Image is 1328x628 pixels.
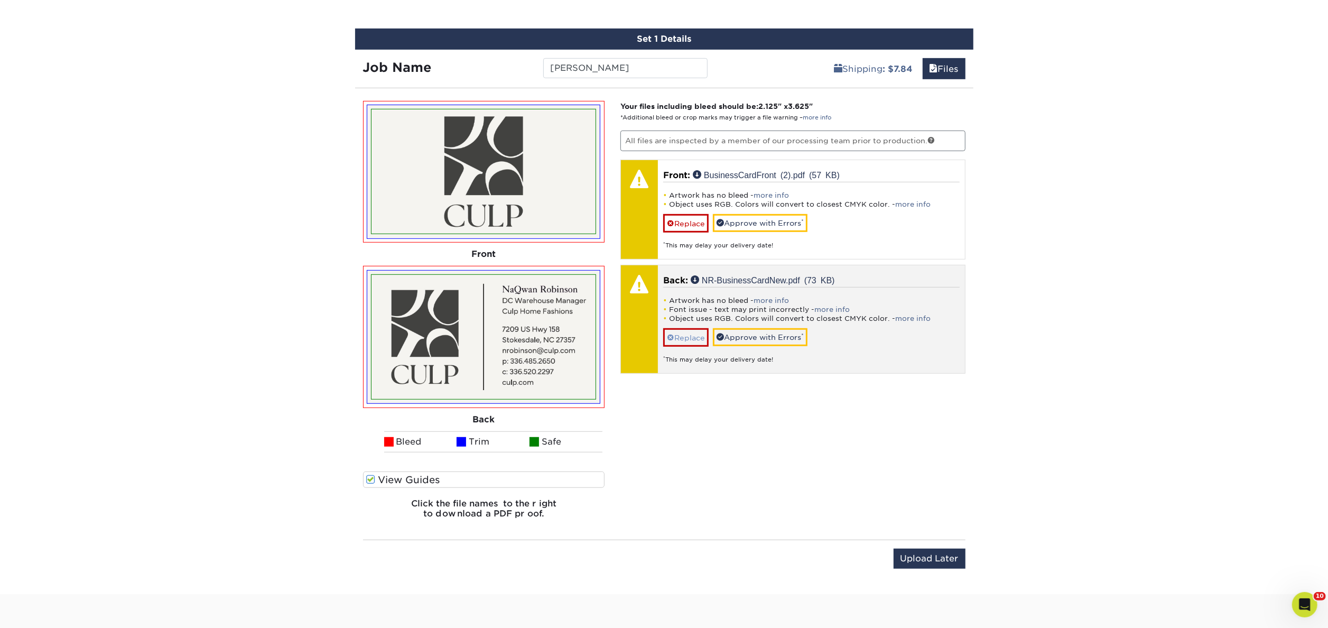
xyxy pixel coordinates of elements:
a: Shipping: $7.84 [828,58,920,79]
span: Back: [663,275,688,285]
p: All files are inspected by a member of our processing team prior to production. [620,131,965,151]
a: BusinessCardFront (2).pdf (57 KB) [693,170,840,179]
span: 10 [1314,592,1326,601]
iframe: Intercom live chat [1292,592,1317,617]
li: Object uses RGB. Colors will convert to closest CMYK color. - [663,200,960,209]
li: Font issue - text may print incorrectly - [663,305,960,314]
li: Artwork has no bleed - [663,191,960,200]
a: more info [754,191,789,199]
a: NR-BusinessCardNew.pdf (73 KB) [691,275,835,284]
a: more info [754,297,789,304]
a: Replace [663,214,709,233]
li: Artwork has no bleed - [663,296,960,305]
li: Trim [457,431,530,452]
a: Replace [663,328,709,347]
a: Approve with Errors* [713,214,807,232]
span: 3.625 [788,102,809,110]
div: Set 1 Details [355,29,973,50]
label: View Guides [363,472,605,488]
span: 2.125 [758,102,778,110]
input: Enter a job name [543,58,708,78]
span: files [930,64,938,74]
li: Bleed [384,431,457,452]
div: Front [363,243,605,266]
a: more info [895,315,931,322]
h6: Click the file names to the right to download a PDF proof. [363,498,605,527]
div: This may delay your delivery date! [663,233,960,250]
b: : $7.84 [883,64,913,74]
span: Front: [663,170,690,180]
input: Upload Later [894,549,965,569]
a: Files [923,58,965,79]
a: more info [803,114,831,121]
a: more info [895,200,931,208]
li: Safe [530,431,602,452]
strong: Your files including bleed should be: " x " [620,102,813,110]
li: Object uses RGB. Colors will convert to closest CMYK color. - [663,314,960,323]
small: *Additional bleed or crop marks may trigger a file warning – [620,114,831,121]
div: Back [363,408,605,431]
strong: Job Name [363,60,432,75]
a: more info [814,306,850,313]
a: Approve with Errors* [713,328,807,346]
span: shipping [834,64,843,74]
div: This may delay your delivery date! [663,347,960,364]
